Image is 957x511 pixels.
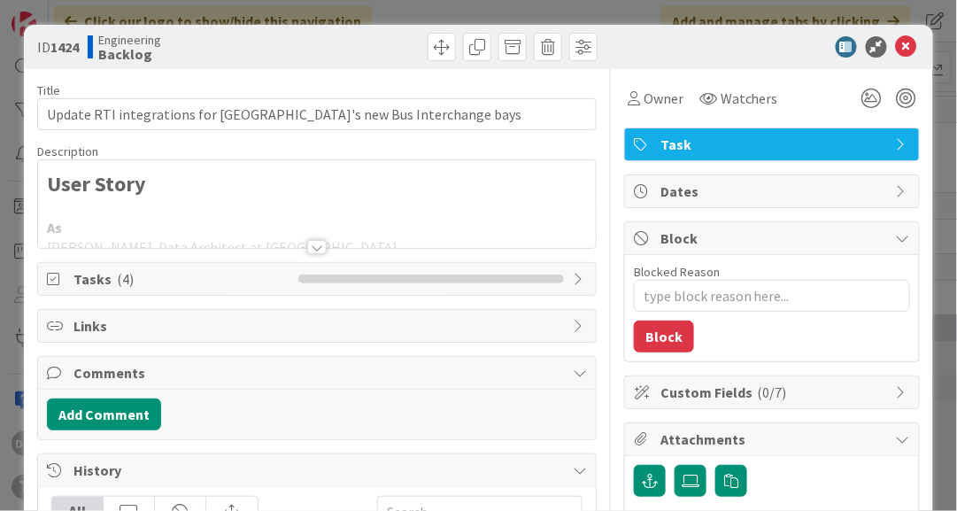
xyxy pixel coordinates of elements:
[660,382,887,403] span: Custom Fields
[634,264,720,280] label: Blocked Reason
[73,268,289,290] span: Tasks
[50,38,79,56] b: 1424
[634,321,694,352] button: Block
[37,143,98,159] span: Description
[37,82,60,98] label: Title
[73,315,564,337] span: Links
[73,460,564,481] span: History
[660,181,887,202] span: Dates
[37,36,79,58] span: ID
[37,98,597,130] input: type card name here...
[47,399,161,430] button: Add Comment
[73,362,564,383] span: Comments
[98,47,161,61] b: Backlog
[644,88,683,109] span: Owner
[660,429,887,450] span: Attachments
[660,228,887,249] span: Block
[721,88,778,109] span: Watchers
[758,383,787,401] span: ( 0/7 )
[47,170,146,197] strong: User Story
[98,33,161,47] span: Engineering
[117,270,134,288] span: ( 4 )
[660,134,887,155] span: Task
